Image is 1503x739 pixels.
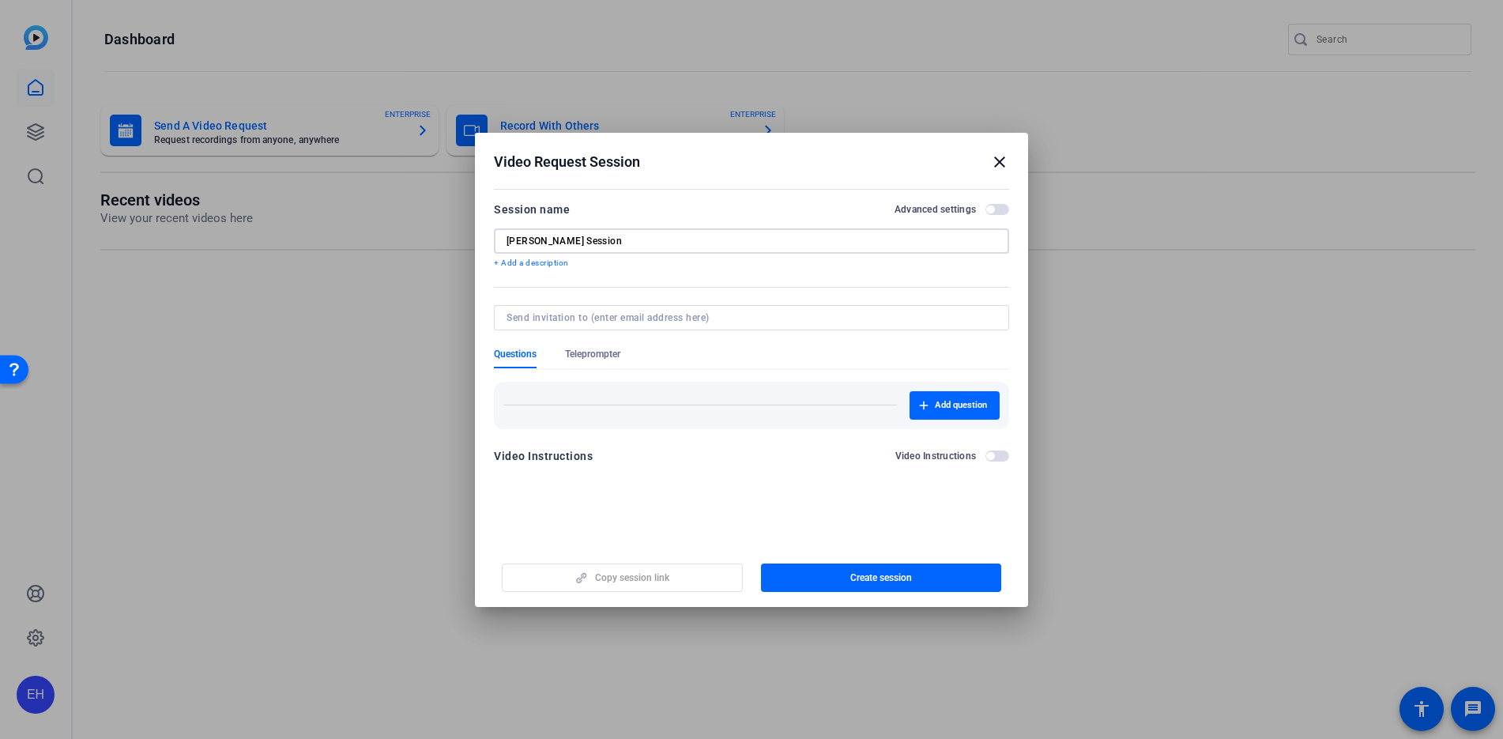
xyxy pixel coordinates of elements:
[507,311,990,324] input: Send invitation to (enter email address here)
[895,450,977,462] h2: Video Instructions
[910,391,1000,420] button: Add question
[494,200,570,219] div: Session name
[850,571,912,584] span: Create session
[895,203,976,216] h2: Advanced settings
[761,564,1002,592] button: Create session
[565,348,620,360] span: Teleprompter
[494,257,1009,270] p: + Add a description
[494,348,537,360] span: Questions
[494,153,1009,172] div: Video Request Session
[494,447,593,466] div: Video Instructions
[507,235,996,247] input: Enter Session Name
[935,399,987,412] span: Add question
[990,153,1009,172] mat-icon: close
